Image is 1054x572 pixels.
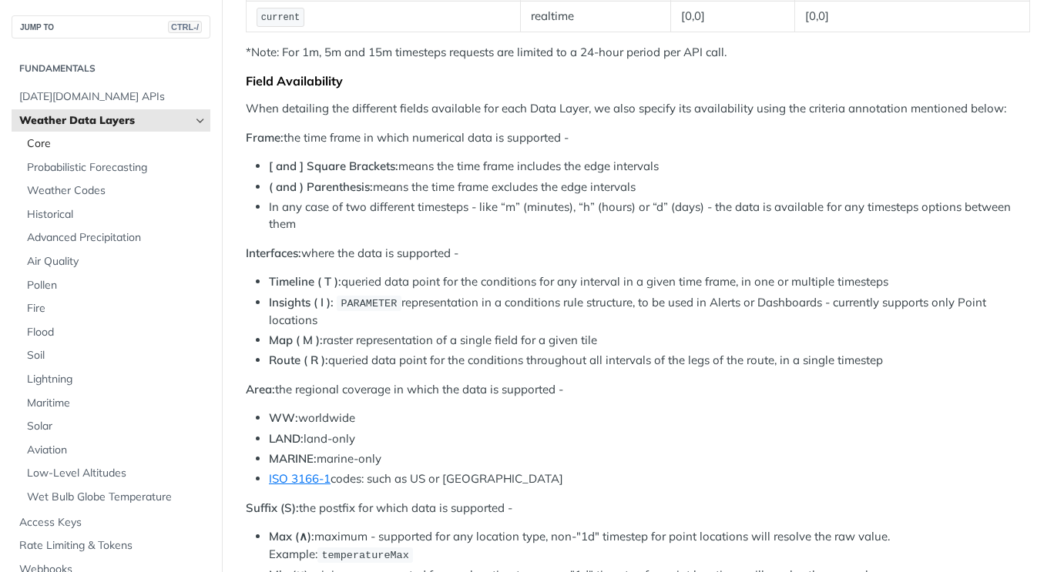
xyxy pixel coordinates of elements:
[269,295,334,309] strong: Insights ( I ):
[269,528,1030,564] li: maximum - supported for any location type, non-"1d" timestep for point locations will resolve the...
[269,159,398,173] strong: [ and ] Square Brackets:
[27,443,206,458] span: Aviation
[19,179,210,202] a: Weather Codes
[12,62,210,75] h2: Fundamentals
[269,410,1030,427] li: worldwide
[19,156,210,179] a: Probabilistic Forecasting
[19,250,210,273] a: Air Quality
[27,396,206,411] span: Maritime
[246,381,1030,399] p: the regional coverage in which the data is supported -
[27,136,206,152] span: Core
[341,298,397,309] span: PARAMETER
[27,301,206,316] span: Fire
[269,274,341,289] strong: Timeline ( T ):
[19,89,206,105] span: [DATE][DOMAIN_NAME] APIs
[19,113,190,129] span: Weather Data Layers
[269,179,373,194] strong: ( and ) Parenthesis:
[269,352,1030,370] li: queried data point for the conditions throughout all intervals of the legs of the route, in a sin...
[246,100,1030,118] p: When detailing the different fields available for each Data Layer, we also specify its availabili...
[269,332,1030,350] li: raster representation of a single field for a given tile
[19,439,210,462] a: Aviation
[269,273,1030,291] li: queried data point for the conditions for any interval in a given time frame, in one or multiple ...
[27,254,206,269] span: Air Quality
[269,471,331,486] a: ISO 3166-1
[269,431,304,446] strong: LAND:
[27,466,206,481] span: Low-Level Altitudes
[19,297,210,320] a: Fire
[246,73,1030,89] div: Field Availability
[27,160,206,176] span: Probabilistic Forecasting
[19,368,210,391] a: Lightning
[269,353,328,367] strong: Route ( R ):
[321,550,408,561] span: temperatureMax
[246,500,299,515] strong: Suffix (S):
[246,130,284,145] strong: Frame:
[269,294,1030,329] li: representation in a conditions rule structure, to be used in Alerts or Dashboards - currently sup...
[246,246,301,260] strong: Interfaces:
[520,2,670,32] td: realtime
[12,15,210,38] button: JUMP TOCTRL-/
[168,21,202,33] span: CTRL-/
[269,451,317,466] strong: MARINE:
[670,2,794,32] td: [0,0]
[19,415,210,438] a: Solar
[19,486,210,509] a: Wet Bulb Globe Temperature
[269,333,323,347] strong: Map ( M ):
[269,430,1030,448] li: land-only
[246,44,1030,62] p: *Note: For 1m, 5m and 15m timesteps requests are limited to a 24-hour period per API call.
[19,274,210,297] a: Pollen
[12,109,210,132] a: Weather Data LayersHide subpages for Weather Data Layers
[261,12,300,23] span: current
[12,85,210,109] a: [DATE][DOMAIN_NAME] APIs
[12,511,210,534] a: Access Keys
[27,278,206,293] span: Pollen
[269,158,1030,176] li: means the time frame includes the edge intervals
[246,245,1030,263] p: where the data is supported -
[246,500,1030,517] p: the postfix for which data is supported -
[19,462,210,485] a: Low-Level Altitudes
[27,183,206,199] span: Weather Codes
[27,325,206,340] span: Flood
[27,207,206,222] span: Historical
[269,470,1030,488] li: codes: such as US or [GEOGRAPHIC_DATA]
[269,529,314,544] strong: Max (∧):
[12,534,210,557] a: Rate Limiting & Tokens
[27,372,206,387] span: Lightning
[27,348,206,363] span: Soil
[19,203,210,226] a: Historical
[19,538,206,554] span: Rate Limiting & Tokens
[27,419,206,434] span: Solar
[19,321,210,344] a: Flood
[269,450,1030,468] li: marine-only
[246,382,275,396] strong: Area:
[27,230,206,246] span: Advanced Precipitation
[19,344,210,367] a: Soil
[269,410,298,425] strong: WW:
[19,392,210,415] a: Maritime
[194,115,206,127] button: Hide subpages for Weather Data Layers
[794,2,1029,32] td: [0,0]
[269,199,1030,233] li: In any case of two different timesteps - like “m” (minutes), “h” (hours) or “d” (days) - the data...
[269,179,1030,196] li: means the time frame excludes the edge intervals
[27,490,206,505] span: Wet Bulb Globe Temperature
[19,132,210,156] a: Core
[19,226,210,249] a: Advanced Precipitation
[246,129,1030,147] p: the time frame in which numerical data is supported -
[19,515,206,530] span: Access Keys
